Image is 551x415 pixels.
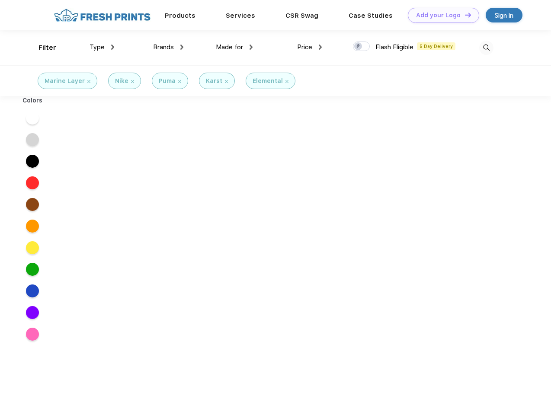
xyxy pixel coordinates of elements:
[465,13,471,17] img: DT
[180,45,183,50] img: dropdown.png
[165,12,195,19] a: Products
[285,12,318,19] a: CSR Swag
[206,77,222,86] div: Karst
[375,43,413,51] span: Flash Eligible
[486,8,522,22] a: Sign in
[416,12,461,19] div: Add your Logo
[38,43,56,53] div: Filter
[250,45,253,50] img: dropdown.png
[16,96,49,105] div: Colors
[253,77,283,86] div: Elemental
[319,45,322,50] img: dropdown.png
[216,43,243,51] span: Made for
[226,12,255,19] a: Services
[159,77,176,86] div: Puma
[297,43,312,51] span: Price
[115,77,128,86] div: Nike
[153,43,174,51] span: Brands
[495,10,513,20] div: Sign in
[479,41,493,55] img: desktop_search.svg
[111,45,114,50] img: dropdown.png
[87,80,90,83] img: filter_cancel.svg
[51,8,153,23] img: fo%20logo%202.webp
[178,80,181,83] img: filter_cancel.svg
[285,80,288,83] img: filter_cancel.svg
[417,42,455,50] span: 5 Day Delivery
[90,43,105,51] span: Type
[45,77,85,86] div: Marine Layer
[225,80,228,83] img: filter_cancel.svg
[131,80,134,83] img: filter_cancel.svg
